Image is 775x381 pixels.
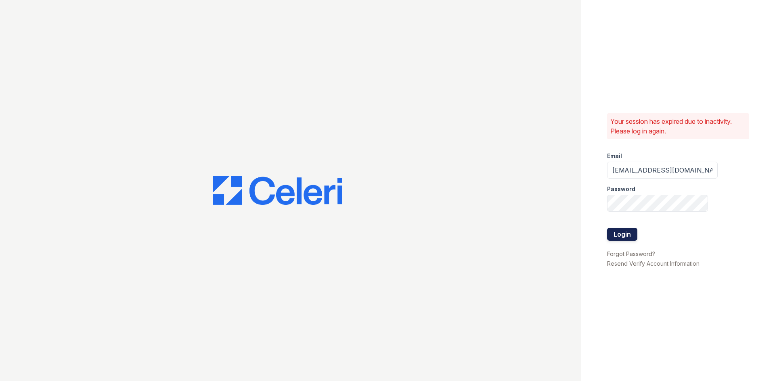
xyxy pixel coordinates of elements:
[607,260,700,267] a: Resend Verify Account Information
[610,117,746,136] p: Your session has expired due to inactivity. Please log in again.
[607,152,622,160] label: Email
[607,228,637,241] button: Login
[607,250,655,257] a: Forgot Password?
[607,185,635,193] label: Password
[213,176,342,205] img: CE_Logo_Blue-a8612792a0a2168367f1c8372b55b34899dd931a85d93a1a3d3e32e68fde9ad4.png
